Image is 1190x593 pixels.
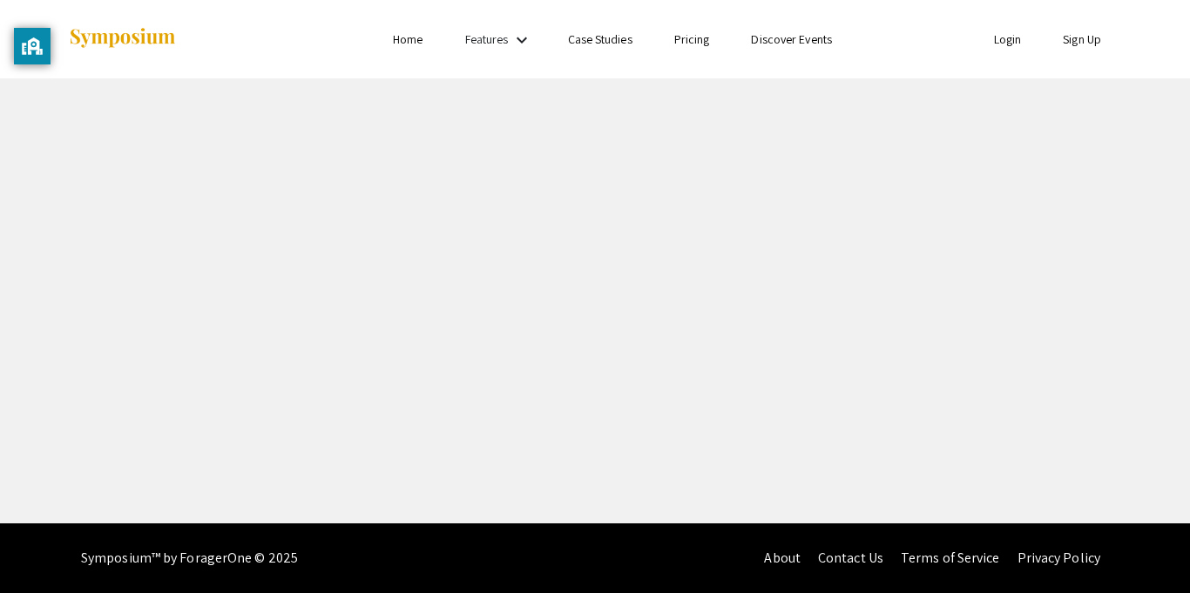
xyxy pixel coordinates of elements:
a: Privacy Policy [1018,549,1100,567]
div: Symposium™ by ForagerOne © 2025 [81,523,298,593]
a: Contact Us [818,549,883,567]
a: Discover Events [751,31,832,47]
a: Login [994,31,1022,47]
mat-icon: Expand Features list [511,30,532,51]
a: Features [465,31,509,47]
a: Home [393,31,423,47]
a: Sign Up [1063,31,1101,47]
button: privacy banner [14,28,51,64]
a: Pricing [674,31,710,47]
a: Case Studies [568,31,632,47]
img: Symposium by ForagerOne [68,27,177,51]
a: About [764,549,801,567]
a: Terms of Service [901,549,1000,567]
